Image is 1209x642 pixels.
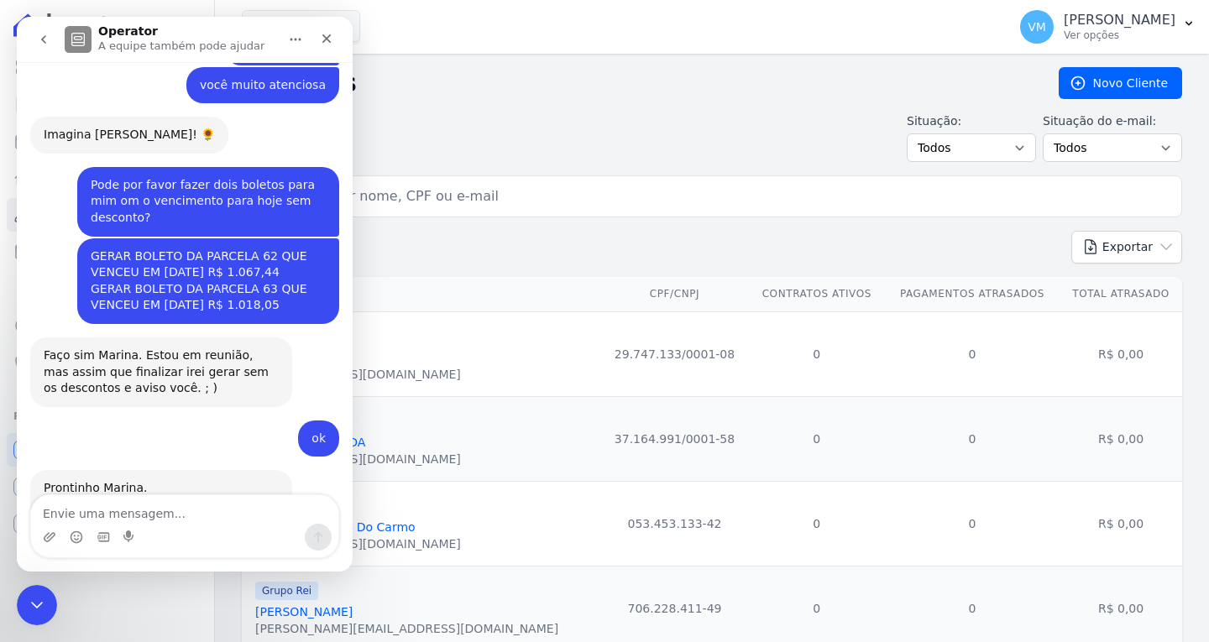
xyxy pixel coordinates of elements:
div: [PERSON_NAME][EMAIL_ADDRESS][DOMAIN_NAME] [255,620,558,637]
th: Pagamentos Atrasados [885,277,1060,311]
label: Situação: [907,112,1036,130]
div: Prontinho Marina.Estou enviando os boletos emitidos sem desconto: [13,453,275,577]
div: você muito atenciosa [170,50,322,87]
label: Situação do e-mail: [1043,112,1182,130]
td: R$ 0,00 [1060,481,1182,566]
div: Vyviane diz… [13,222,322,321]
button: Início [263,7,295,39]
div: Vyviane diz… [13,404,322,454]
td: 0 [885,481,1060,566]
div: GERAR BOLETO DA PARCELA 62 QUE VENCEU EM [DATE] R$ 1.067,44 GERAR BOLETO DA PARCELA 63 QUE VENCEU... [74,232,309,297]
p: [PERSON_NAME] [1064,12,1175,29]
button: VM [PERSON_NAME] Ver opções [1007,3,1209,50]
a: Crédito [7,309,207,342]
button: Grupo Rei [242,10,360,42]
button: Selecionador de Emoji [53,514,66,527]
input: Buscar por nome, CPF ou e-mail [273,180,1175,213]
a: [PERSON_NAME] [255,605,353,619]
a: Parcelas [7,124,207,158]
p: A equipe também pode ajudar [81,21,248,38]
div: Plataformas [13,406,201,426]
div: Fechar [295,7,325,37]
div: Vyviane diz… [13,50,322,101]
div: você muito atenciosa [183,60,309,77]
div: Adriane diz… [13,453,322,590]
div: [EMAIL_ADDRESS][DOMAIN_NAME] [255,366,461,383]
td: R$ 0,00 [1060,396,1182,481]
th: CPF/CNPJ [600,277,749,311]
div: Faço sim Marina. Estou em reunião, mas assim que finalizar irei gerar sem os descontos e aviso vo... [27,331,262,380]
h2: Clientes [242,68,1032,98]
th: Contratos Ativos [749,277,885,311]
div: Imagina [PERSON_NAME]! 🌻 [13,100,212,137]
button: Enviar uma mensagem [288,507,315,534]
td: 0 [749,481,885,566]
span: VM [1028,21,1046,33]
button: Selecionador de GIF [80,514,93,527]
td: 0 [885,396,1060,481]
a: Novo Cliente [1059,67,1182,99]
div: [EMAIL_ADDRESS][DOMAIN_NAME] [255,451,461,467]
a: Contratos [7,87,207,121]
div: Adriane diz… [13,100,322,150]
a: Minha Carteira [7,235,207,269]
a: Conta Hent [7,470,207,504]
th: Nome [242,277,600,311]
div: Pode por favor fazer dois boletos para mim om o vencimento para hoje sem desconto? [60,150,322,220]
div: Pode por favor fazer dois boletos para mim om o vencimento para hoje sem desconto? [74,160,309,210]
div: GERAR BOLETO DA PARCELA 62 QUE VENCEU EM [DATE] R$ 1.067,44GERAR BOLETO DA PARCELA 63 QUE VENCEU ... [60,222,322,307]
th: Total Atrasado [1060,277,1182,311]
td: 0 [885,311,1060,396]
textarea: Envie uma mensagem... [14,478,322,507]
div: ok [281,404,322,441]
p: Ver opções [1064,29,1175,42]
a: Lotes [7,161,207,195]
div: Prontinho Marina. Estou enviando os boletos emitidos sem desconto: [27,463,262,513]
a: Negativação [7,346,207,379]
td: 053.453.133-42 [600,481,749,566]
div: Vyviane diz… [13,150,322,222]
td: 37.164.991/0001-58 [600,396,749,481]
div: Faço sim Marina. Estou em reunião, mas assim que finalizar irei gerar sem os descontos e aviso vo... [13,321,275,390]
button: Upload do anexo [26,514,39,527]
td: 0 [749,311,885,396]
a: Transferências [7,272,207,305]
div: [EMAIL_ADDRESS][DOMAIN_NAME] [255,535,461,552]
a: Clientes [7,198,207,232]
td: R$ 0,00 [1060,311,1182,396]
div: ok [295,414,309,431]
a: Recebíveis [7,433,207,467]
button: Exportar [1071,231,1182,264]
div: Adriane diz… [13,321,322,404]
iframe: Intercom live chat [17,585,57,625]
div: Imagina [PERSON_NAME]! 🌻 [27,110,198,127]
a: Visão Geral [7,50,207,84]
span: Grupo Rei [255,582,318,600]
iframe: Intercom live chat [17,17,353,572]
td: 29.747.133/0001-08 [600,311,749,396]
td: 0 [749,396,885,481]
button: Start recording [107,514,120,527]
